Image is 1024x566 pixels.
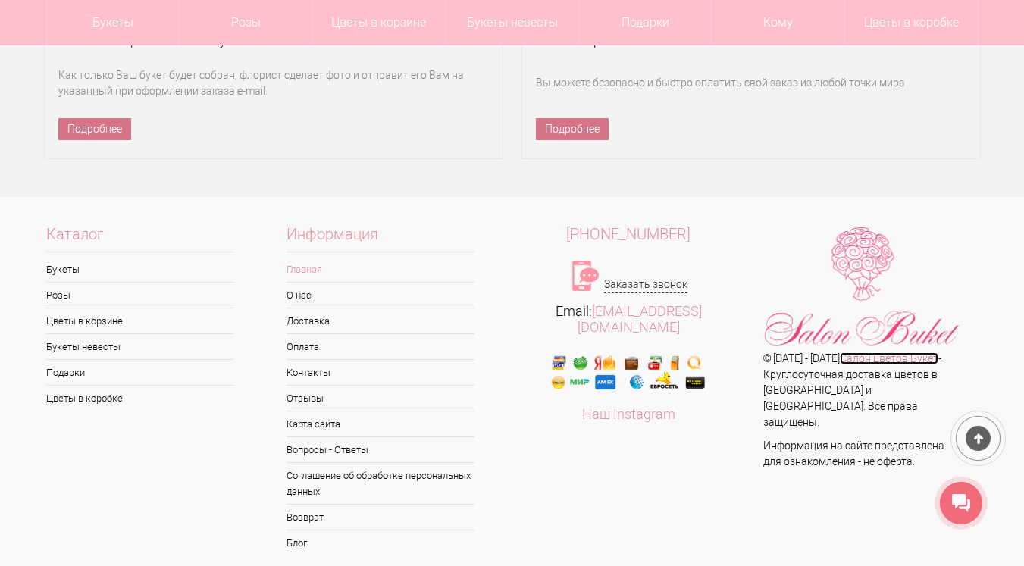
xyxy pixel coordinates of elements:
[287,257,474,282] a: Главная
[582,406,675,422] a: Наш Instagram
[58,118,131,140] a: Подробнее
[287,334,474,359] a: Оплата
[46,283,234,308] a: Розы
[287,227,474,252] span: Информация
[578,303,702,335] a: [EMAIL_ADDRESS][DOMAIN_NAME]
[840,352,938,364] a: Салон цветов Букет
[763,227,960,351] img: Цветы Нижний Новгород
[58,67,489,99] span: Как только Ваш букет будет собран, флорист сделает фото и отправит его Вам на указанный при оформ...
[46,360,234,385] a: Подарки
[287,308,474,333] a: Доставка
[46,334,234,359] a: Букеты невесты
[763,352,941,428] span: © [DATE] - [DATE] - Круглосуточная доставка цветов в [GEOGRAPHIC_DATA] и [GEOGRAPHIC_DATA]. Все п...
[287,360,474,385] a: Контакты
[604,277,687,293] a: Заказать звонок
[287,530,474,555] a: Блог
[46,386,234,411] a: Цветы в коробке
[46,257,234,282] a: Букеты
[46,227,234,252] span: Каталог
[536,118,609,140] a: Подробнее
[287,411,474,436] a: Карта сайта
[566,225,690,243] span: [PHONE_NUMBER]
[536,75,905,91] span: Вы можете безопасно и быстро оплатить свой заказ из любой точки мира
[512,303,746,335] div: Email:
[46,308,234,333] a: Цветы в корзине
[763,439,944,467] span: Информация на сайте представлена для ознакомления - не оферта.
[287,505,474,530] a: Возврат
[287,437,474,462] a: Вопросы - Ответы
[287,283,474,308] a: О нас
[512,227,746,242] a: [PHONE_NUMBER]
[287,386,474,411] a: Отзывы
[287,463,474,504] a: Соглашение об обработке персональных данных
